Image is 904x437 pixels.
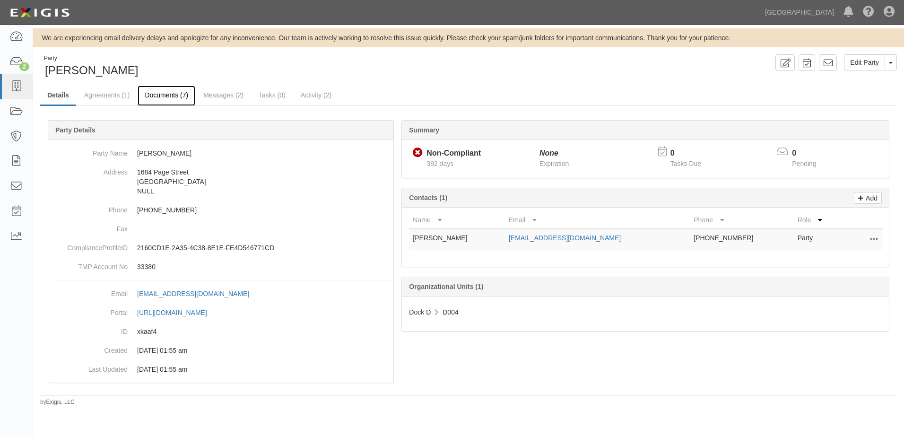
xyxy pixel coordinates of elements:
a: Edit Party [844,54,885,70]
dd: 07/20/2024 01:55 am [52,341,390,360]
dt: ComplianceProfileID [52,238,128,253]
dt: Fax [52,219,128,234]
div: Party [44,54,138,62]
dd: [PERSON_NAME] [52,144,390,163]
dt: Created [52,341,128,355]
span: Expiration [539,160,569,167]
a: Tasks (0) [252,86,293,105]
dt: Address [52,163,128,177]
dt: Portal [52,303,128,317]
a: [GEOGRAPHIC_DATA] [760,3,839,22]
a: Add [854,192,882,204]
td: [PHONE_NUMBER] [690,229,793,250]
dd: [PHONE_NUMBER] [52,201,390,219]
b: Contacts (1) [409,194,447,201]
div: Non-Compliant [426,148,481,159]
span: Dock D [409,308,431,316]
td: Party [794,229,844,250]
i: None [539,149,558,157]
p: 0 [670,148,713,159]
a: Agreements (1) [77,86,137,105]
div: We are experiencing email delivery delays and apologize for any inconvenience. Our team is active... [33,33,904,43]
dd: 07/20/2024 01:55 am [52,360,390,379]
div: 2 [19,62,29,71]
span: Pending [792,160,816,167]
a: [EMAIL_ADDRESS][DOMAIN_NAME] [509,234,621,242]
dt: Party Name [52,144,128,158]
i: Help Center - Complianz [863,7,874,18]
dt: TMP Account No [52,257,128,271]
dt: Last Updated [52,360,128,374]
th: Phone [690,211,793,229]
a: Documents (7) [138,86,195,106]
b: Organizational Units (1) [409,283,483,290]
th: Name [409,211,505,229]
span: D004 [443,308,458,316]
p: 33380 [137,262,390,271]
dd: 1684 Page Street [GEOGRAPHIC_DATA] NULL [52,163,390,201]
dt: Phone [52,201,128,215]
p: Add [863,192,878,203]
a: Details [40,86,76,106]
div: [EMAIL_ADDRESS][DOMAIN_NAME] [137,289,249,298]
th: Role [794,211,844,229]
p: 0 [792,148,828,159]
td: [PERSON_NAME] [409,229,505,250]
i: Non-Compliant [413,148,423,158]
a: [URL][DOMAIN_NAME] [137,309,217,316]
dt: Email [52,284,128,298]
p: 2160CD1E-2A35-4C38-8E1E-FE4D546771CD [137,243,390,253]
b: Summary [409,126,439,134]
div: John F. Baron [40,54,461,79]
a: Activity (2) [294,86,339,105]
small: by [40,398,75,406]
b: Party Details [55,126,96,134]
th: Email [505,211,690,229]
a: Exigis, LLC [46,399,75,405]
dd: xkaaf4 [52,322,390,341]
span: [PERSON_NAME] [45,64,138,77]
span: Tasks Due [670,160,701,167]
dt: ID [52,322,128,336]
a: Messages (2) [196,86,251,105]
img: logo-5460c22ac91f19d4615b14bd174203de0afe785f0fc80cf4dbbc73dc1793850b.png [7,4,72,21]
span: Since 07/20/2024 [426,160,453,167]
a: [EMAIL_ADDRESS][DOMAIN_NAME] [137,290,260,297]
